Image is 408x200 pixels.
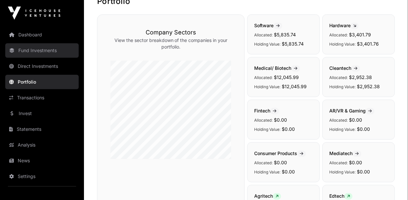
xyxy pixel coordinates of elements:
a: Fund Investments [5,43,79,58]
span: $12,045.99 [274,74,299,80]
a: News [5,153,79,168]
span: Software [254,23,282,28]
span: AR/VR & Gaming [329,108,375,113]
iframe: Chat Widget [375,169,408,200]
span: $0.00 [349,117,362,123]
h3: Company Sectors [111,28,231,37]
span: $0.00 [274,160,287,165]
span: Medical/ Biotech [254,65,300,71]
span: Holding Value: [254,170,280,174]
span: Holding Value: [329,127,356,132]
span: Allocated: [329,118,348,123]
span: Holding Value: [329,84,356,89]
span: Hardware [329,23,359,28]
a: Dashboard [5,28,79,42]
span: Allocated: [254,118,273,123]
span: Cleantech [329,65,360,71]
img: Icehouse Ventures Logo [8,7,60,20]
a: Portfolio [5,75,79,89]
span: Fintech [254,108,279,113]
span: Mediatech [329,150,361,156]
span: $2,952.38 [349,74,372,80]
a: Settings [5,169,79,184]
span: $5,835.74 [282,41,304,47]
span: Allocated: [254,75,273,80]
span: $2,952.38 [357,84,380,89]
span: $0.00 [349,160,362,165]
span: Allocated: [329,75,348,80]
span: $0.00 [282,126,295,132]
span: Holding Value: [254,127,280,132]
span: $0.00 [274,117,287,123]
p: View the sector breakdown of the companies in your portfolio. [111,37,231,50]
span: Holding Value: [254,42,280,47]
a: Analysis [5,138,79,152]
a: Transactions [5,90,79,105]
span: $12,045.99 [282,84,307,89]
span: Holding Value: [254,84,280,89]
span: Edtech [329,193,353,199]
span: $3,401.79 [349,32,371,37]
a: Direct Investments [5,59,79,73]
span: Allocated: [329,32,348,37]
span: Holding Value: [329,170,356,174]
span: $3,401.76 [357,41,379,47]
span: Holding Value: [329,42,356,47]
span: $0.00 [357,126,370,132]
span: Allocated: [329,160,348,165]
span: Allocated: [254,160,273,165]
span: Agritech [254,193,281,199]
span: $5,835.74 [274,32,296,37]
span: $0.00 [282,169,295,174]
span: Consumer Products [254,150,306,156]
span: Allocated: [254,32,273,37]
a: Invest [5,106,79,121]
span: $0.00 [357,169,370,174]
a: Statements [5,122,79,136]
